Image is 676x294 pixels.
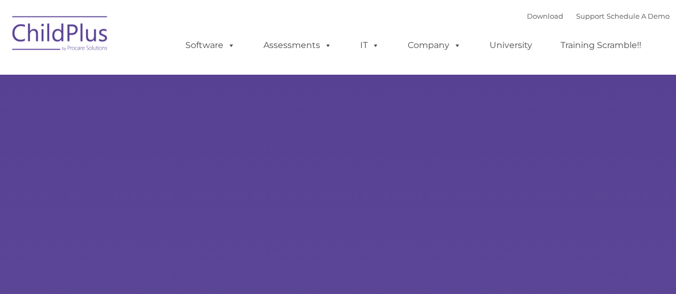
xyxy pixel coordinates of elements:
a: University [479,35,543,56]
a: Company [397,35,472,56]
a: Download [527,12,563,20]
a: Support [576,12,604,20]
a: IT [349,35,390,56]
img: ChildPlus by Procare Solutions [7,9,114,62]
a: Software [175,35,246,56]
a: Schedule A Demo [607,12,670,20]
a: Training Scramble!! [550,35,652,56]
font: | [527,12,670,20]
a: Assessments [253,35,343,56]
